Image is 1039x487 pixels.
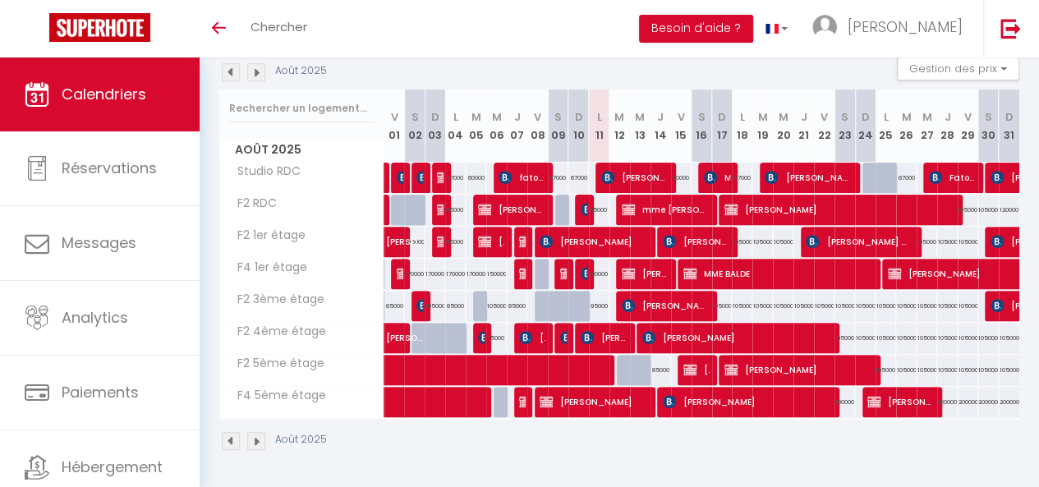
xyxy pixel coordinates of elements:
[896,323,917,353] div: 105000
[499,162,545,193] span: fatouma oni
[944,109,950,125] abbr: J
[589,259,609,289] div: 120000
[773,90,793,163] th: 20
[223,259,311,277] span: F4 1er étage
[411,109,418,125] abbr: S
[712,90,733,163] th: 17
[507,90,527,163] th: 07
[698,109,706,125] abbr: S
[718,109,726,125] abbr: D
[834,291,855,321] div: 105000
[937,323,958,353] div: 105000
[671,90,692,163] th: 15
[378,163,386,194] a: [PERSON_NAME]
[519,386,526,417] span: [PERSON_NAME]
[901,109,911,125] abbr: M
[514,109,521,125] abbr: J
[437,226,444,257] span: BARA MBOUP
[62,457,163,477] span: Hébergement
[855,323,876,353] div: 105000
[692,90,712,163] th: 16
[378,227,398,258] a: [PERSON_NAME]
[466,90,486,163] th: 05
[999,90,1019,163] th: 31
[978,195,999,225] div: 105000
[841,109,848,125] abbr: S
[896,90,917,163] th: 26
[678,109,685,125] abbr: V
[466,259,486,289] div: 170000
[519,258,526,289] span: [PERSON_NAME]
[896,291,917,321] div: 105000
[855,291,876,321] div: 105000
[671,163,692,193] div: 50000
[773,227,793,257] div: 105000
[548,163,568,193] div: 67000
[445,195,466,225] div: 85000
[630,90,651,163] th: 13
[999,387,1019,417] div: 200000
[917,227,937,257] div: 105000
[478,226,504,257] span: [PERSON_NAME]
[883,109,888,125] abbr: L
[540,226,645,257] span: [PERSON_NAME]
[937,90,958,163] th: 28
[540,386,645,417] span: [PERSON_NAME]
[223,323,330,341] span: F2 4ème étage
[978,355,999,385] div: 105000
[478,322,485,353] span: [PERSON_NAME]
[1005,109,1014,125] abbr: D
[534,109,541,125] abbr: V
[779,109,788,125] abbr: M
[834,323,855,353] div: 105000
[548,90,568,163] th: 09
[985,109,992,125] abbr: S
[999,355,1019,385] div: 105000
[651,90,671,163] th: 14
[732,227,752,257] div: 105000
[876,291,896,321] div: 105000
[752,90,773,163] th: 19
[386,314,424,345] span: [PERSON_NAME]
[519,322,545,353] span: [PERSON_NAME]
[596,109,601,125] abbr: L
[223,387,330,405] span: F4 5ème étage
[801,109,807,125] abbr: J
[397,162,403,193] span: [PERSON_NAME]
[589,195,609,225] div: 85000
[453,109,458,125] abbr: L
[437,194,444,225] span: [PERSON_NAME]
[937,227,958,257] div: 105000
[806,226,911,257] span: [PERSON_NAME] N’NANG BIYOGHE
[275,63,327,79] p: Août 2025
[425,291,445,321] div: 105000
[223,291,329,309] span: F2 3ème étage
[814,90,834,163] th: 22
[589,90,609,163] th: 11
[958,387,978,417] div: 200000
[732,163,752,193] div: 67000
[704,162,730,193] span: Mame [PERSON_NAME]
[384,291,405,321] div: 85000
[937,355,958,385] div: 105000
[404,259,425,289] div: 170000
[554,109,562,125] abbr: S
[445,227,466,257] div: 95000
[917,90,937,163] th: 27
[431,109,439,125] abbr: D
[574,109,582,125] abbr: D
[397,258,403,289] span: [PERSON_NAME]
[560,258,567,289] span: KINE SOW
[663,226,729,257] span: [PERSON_NAME]
[862,109,870,125] abbr: D
[223,227,310,245] span: F2 1er étage
[581,322,627,353] span: [PERSON_NAME]
[568,90,589,163] th: 10
[486,259,507,289] div: 150000
[223,163,305,181] span: Studio RDC
[855,90,876,163] th: 24
[568,163,589,193] div: 67000
[223,195,284,213] span: F2 RDC
[622,258,668,289] span: [PERSON_NAME]
[229,94,375,123] input: Rechercher un logement...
